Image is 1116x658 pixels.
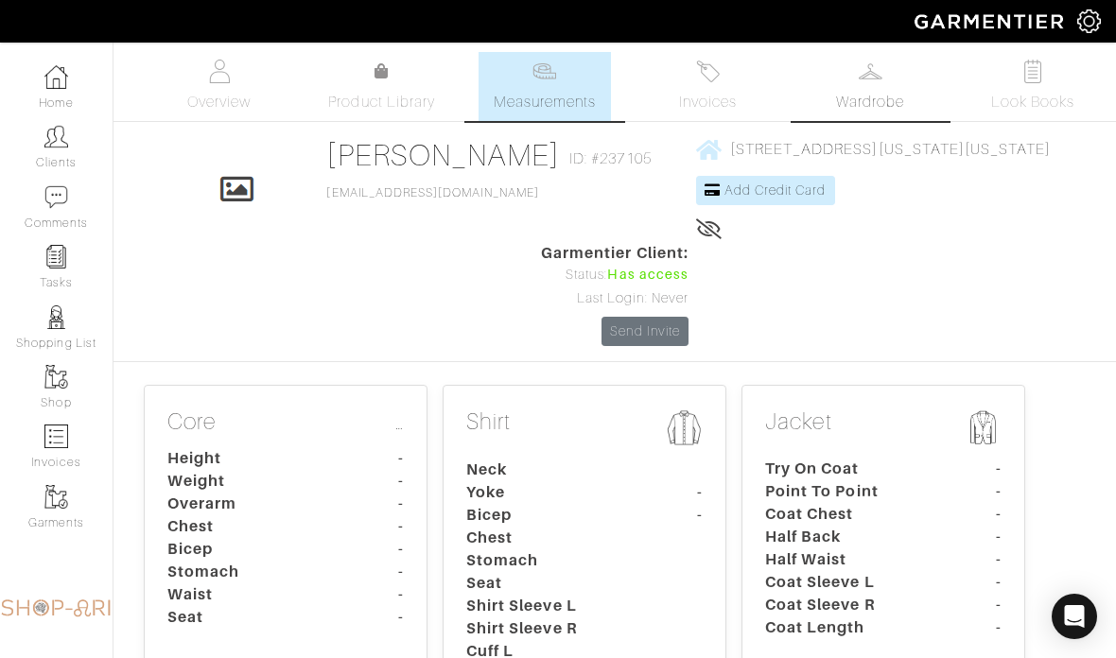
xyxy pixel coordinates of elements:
[541,242,689,265] span: Garmentier Client:
[730,141,1052,158] span: [STREET_ADDRESS][US_STATE][US_STATE]
[452,459,629,481] dt: Neck
[569,147,652,170] span: ID: #237105
[207,60,231,83] img: basicinfo-40fd8af6dae0f16599ec9e87c0ef1c0a1fdea2edbe929e3d69a839185d80c458.svg
[153,493,330,515] dt: Overarm
[859,60,882,83] img: wardrobe-487a4870c1b7c33e795ec22d11cfc2ed9d08956e64fb3008fe2437562e282088.svg
[395,408,404,436] a: …
[153,561,330,583] dt: Stomach
[44,185,68,209] img: comment-icon-a0a6a9ef722e966f86d9cbdc48e553b5cf19dbc54f86b18d962a5391bc8f6eb6.png
[751,571,928,594] dt: Coat Sleeve L
[494,91,597,113] span: Measurements
[153,583,330,606] dt: Waist
[326,138,560,172] a: [PERSON_NAME]
[629,481,717,504] dt: -
[602,317,689,346] a: Send Invite
[153,515,330,538] dt: Chest
[751,616,928,639] dt: Coat Length
[928,616,1016,639] dt: -
[326,186,538,199] a: [EMAIL_ADDRESS][DOMAIN_NAME]
[153,606,330,629] dt: Seat
[1021,60,1045,83] img: todo-9ac3debb85659649dc8f770b8b6100bb5dab4b48dedcbae339e5042a72dfd3cc.svg
[328,91,435,113] span: Product Library
[330,515,418,538] dt: -
[330,583,418,606] dt: -
[452,595,629,617] dt: Shirt Sleeve L
[330,493,418,515] dt: -
[466,408,703,451] p: Shirt
[167,408,404,440] p: Core
[153,470,330,493] dt: Weight
[905,5,1077,38] img: garmentier-logo-header-white-b43fb05a5012e4ada735d5af1a66efaba907eab6374d6393d1fbf88cb4ef424d.png
[696,60,720,83] img: orders-27d20c2124de7fd6de4e0e44c1d41de31381a507db9b33961299e4e07d508b8c.svg
[452,481,629,504] dt: Yoke
[541,288,689,309] div: Last Login: Never
[153,52,286,121] a: Overview
[967,52,1099,121] a: Look Books
[751,503,928,526] dt: Coat Chest
[696,137,1052,161] a: [STREET_ADDRESS][US_STATE][US_STATE]
[1052,594,1097,639] div: Open Intercom Messenger
[928,458,1016,480] dt: -
[928,503,1016,526] dt: -
[44,485,68,509] img: garments-icon-b7da505a4dc4fd61783c78ac3ca0ef83fa9d6f193b1c9dc38574b1d14d53ca28.png
[452,617,629,640] dt: Shirt Sleeve R
[153,447,330,470] dt: Height
[330,606,418,629] dt: -
[452,549,629,572] dt: Stomach
[452,527,629,549] dt: Chest
[153,538,330,561] dt: Bicep
[44,245,68,268] img: reminder-icon-8004d30b9f0a5d33ae49ab947aed9ed385cf756f9e5892f1edd6e32f2345188e.png
[452,504,629,527] dt: Bicep
[330,561,418,583] dt: -
[44,424,68,448] img: orders-icon-0abe47150d42831381b5fb84f609e132dff9fe21cb692f30cb5eec754e2cba89.png
[751,526,928,548] dt: Half Back
[751,480,928,503] dt: Point To Point
[928,480,1016,503] dt: -
[187,91,251,113] span: Overview
[330,538,418,561] dt: -
[928,548,1016,571] dt: -
[765,408,1002,450] p: Jacket
[44,305,68,329] img: stylists-icon-eb353228a002819b7ec25b43dbf5f0378dd9e0616d9560372ff212230b889e62.png
[541,265,689,286] div: Status:
[479,52,612,121] a: Measurements
[44,65,68,89] img: dashboard-icon-dbcd8f5a0b271acd01030246c82b418ddd0df26cd7fceb0bd07c9910d44c42f6.png
[629,504,717,527] dt: -
[532,60,556,83] img: measurements-466bbee1fd09ba9460f595b01e5d73f9e2bff037440d3c8f018324cb6cdf7a4a.svg
[607,265,689,286] span: Has access
[330,447,418,470] dt: -
[44,125,68,148] img: clients-icon-6bae9207a08558b7cb47a8932f037763ab4055f8c8b6bfacd5dc20c3e0201464.png
[928,571,1016,594] dt: -
[679,91,737,113] span: Invoices
[836,91,904,113] span: Wardrobe
[330,470,418,493] dt: -
[452,572,629,595] dt: Seat
[928,526,1016,548] dt: -
[316,61,448,113] a: Product Library
[751,594,928,616] dt: Coat Sleeve R
[696,176,835,205] a: Add Credit Card
[991,91,1075,113] span: Look Books
[804,52,936,121] a: Wardrobe
[44,365,68,389] img: garments-icon-b7da505a4dc4fd61783c78ac3ca0ef83fa9d6f193b1c9dc38574b1d14d53ca28.png
[641,52,774,121] a: Invoices
[665,408,703,447] img: msmt-shirt-icon-3af304f0b202ec9cb0a26b9503a50981a6fda5c95ab5ec1cadae0dbe11e5085a.png
[928,594,1016,616] dt: -
[751,458,928,480] dt: Try On Coat
[751,548,928,571] dt: Half Waist
[964,408,1002,446] img: msmt-jacket-icon-80010867aa4725b62b9a09ffa5103b2b3040b5cb37876859cbf8e78a4e2258a7.png
[724,182,827,198] span: Add Credit Card
[1077,9,1101,33] img: gear-icon-white-bd11855cb880d31180b6d7d6211b90ccbf57a29d726f0c71d8c61bd08dd39cc2.png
